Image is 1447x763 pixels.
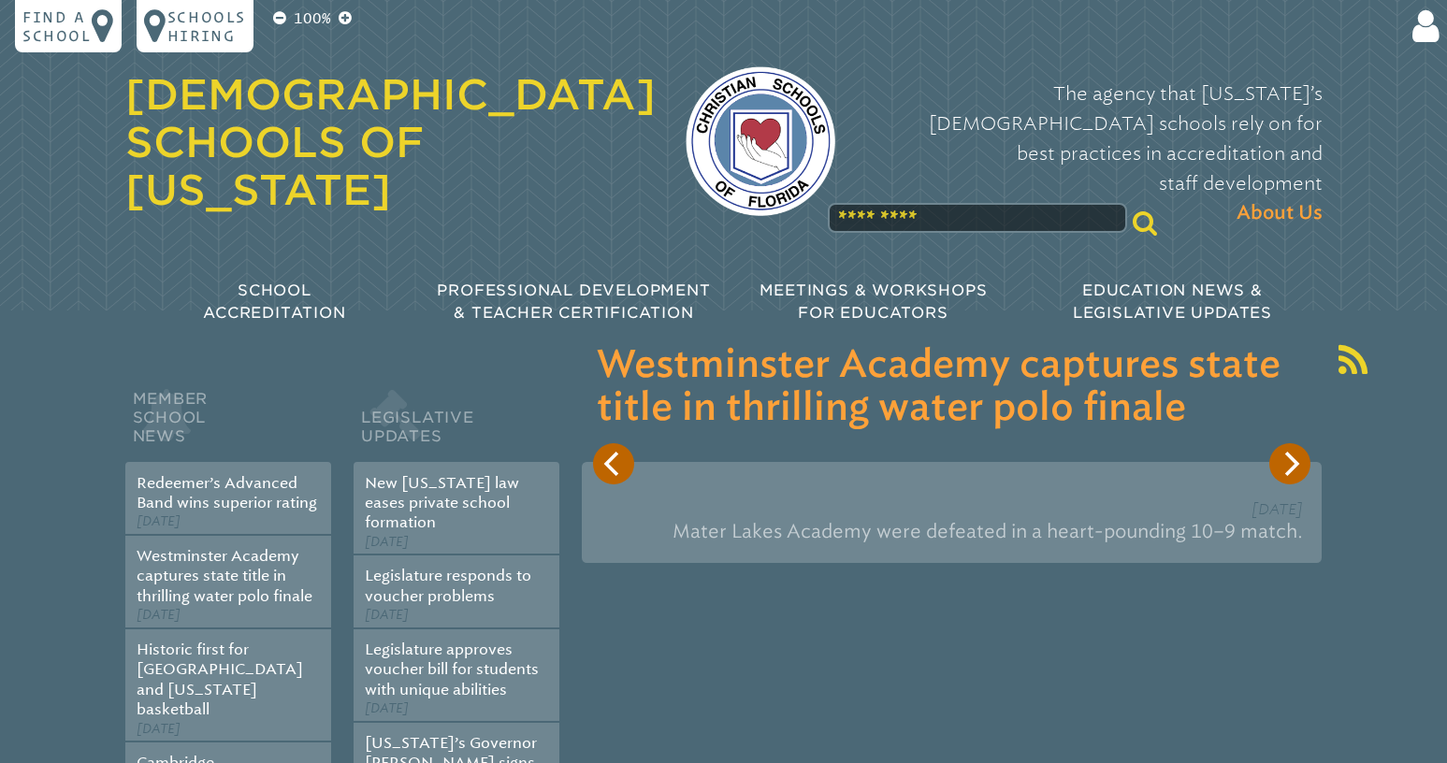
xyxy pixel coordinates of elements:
a: New [US_STATE] law eases private school formation [365,474,519,532]
span: [DATE] [137,607,181,623]
span: Professional Development & Teacher Certification [437,281,710,322]
button: Previous [593,443,634,484]
a: [DEMOGRAPHIC_DATA] Schools of [US_STATE] [125,70,656,214]
p: Mater Lakes Academy were defeated in a heart-pounding 10–9 match. [601,511,1303,552]
h3: Westminster Academy captures state title in thrilling water polo finale [597,344,1307,430]
a: Redeemer’s Advanced Band wins superior rating [137,474,317,511]
span: About Us [1237,198,1323,228]
span: [DATE] [365,607,409,623]
img: csf-logo-web-colors.png [686,66,835,216]
a: Legislature responds to voucher problems [365,567,531,604]
p: Find a school [22,7,92,45]
h2: Member School News [125,385,331,462]
p: 100% [290,7,335,30]
span: Meetings & Workshops for Educators [760,281,988,322]
span: [DATE] [1252,500,1303,518]
span: School Accreditation [203,281,345,322]
h2: Legislative Updates [354,385,559,462]
span: Education News & Legislative Updates [1073,281,1272,322]
p: Schools Hiring [167,7,246,45]
span: [DATE] [137,721,181,737]
button: Next [1269,443,1310,484]
span: [DATE] [365,700,409,716]
span: [DATE] [137,513,181,529]
a: Historic first for [GEOGRAPHIC_DATA] and [US_STATE] basketball [137,641,303,718]
a: Legislature approves voucher bill for students with unique abilities [365,641,539,698]
p: The agency that [US_STATE]’s [DEMOGRAPHIC_DATA] schools rely on for best practices in accreditati... [865,79,1323,228]
a: Westminster Academy captures state title in thrilling water polo finale [137,547,312,605]
span: [DATE] [365,534,409,550]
